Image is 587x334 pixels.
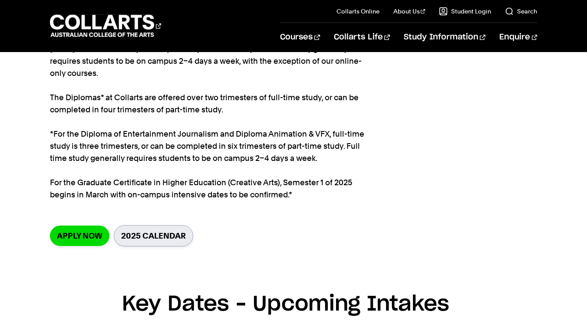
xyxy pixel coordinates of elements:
[114,225,193,246] a: 2025 Calendar
[505,7,537,16] a: Search
[439,7,491,16] a: Student Login
[50,13,161,38] div: Go to homepage
[334,23,390,52] a: Collarts Life
[404,23,485,52] a: Study Information
[280,23,320,52] a: Courses
[50,31,367,201] p: The Bachelor degrees at Collarts are offered over six trimesters and can be completed [DATE] of f...
[499,23,537,52] a: Enquire
[50,226,109,246] a: Apply now
[336,7,379,16] a: Collarts Online
[393,7,425,16] a: About Us
[122,288,465,321] h3: Key Dates – Upcoming Intakes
